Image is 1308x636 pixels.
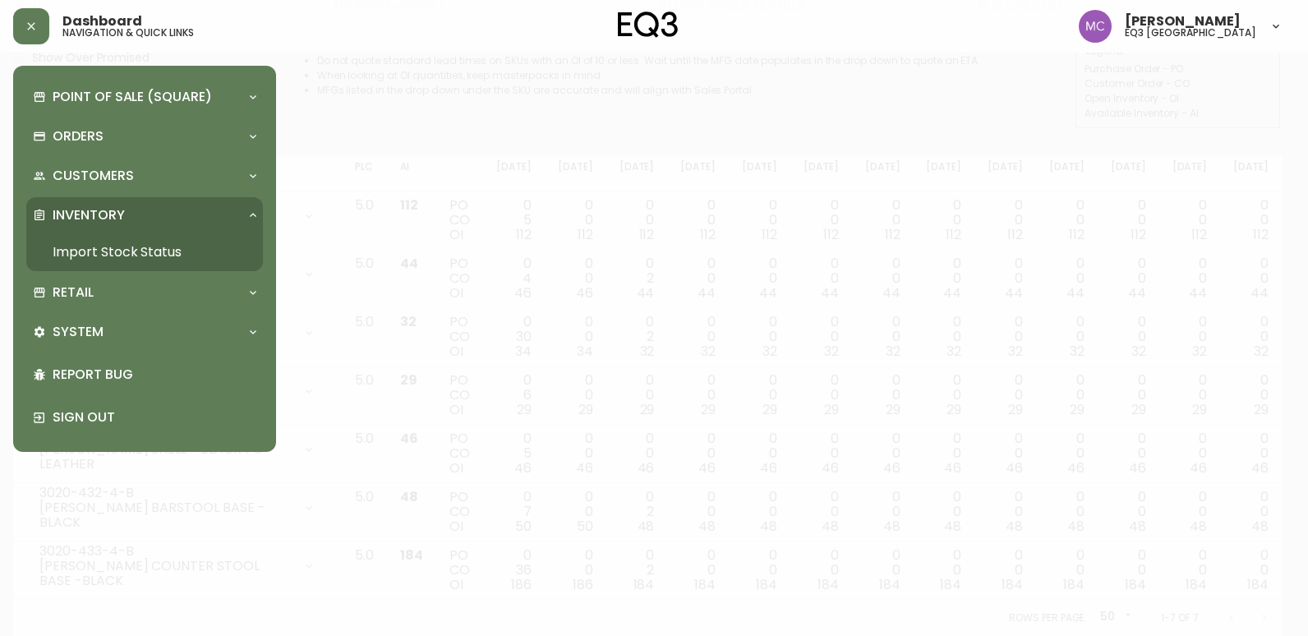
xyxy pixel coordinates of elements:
[26,353,263,396] div: Report Bug
[26,118,263,154] div: Orders
[26,396,263,439] div: Sign Out
[26,158,263,194] div: Customers
[53,408,256,426] p: Sign Out
[26,274,263,311] div: Retail
[62,28,194,38] h5: navigation & quick links
[26,79,263,115] div: Point of Sale (Square)
[53,206,125,224] p: Inventory
[618,12,679,38] img: logo
[53,88,212,106] p: Point of Sale (Square)
[53,366,256,384] p: Report Bug
[26,314,263,350] div: System
[53,167,134,185] p: Customers
[1125,28,1256,38] h5: eq3 [GEOGRAPHIC_DATA]
[1079,10,1112,43] img: 6dbdb61c5655a9a555815750a11666cc
[53,283,94,302] p: Retail
[26,233,263,271] a: Import Stock Status
[53,323,104,341] p: System
[53,127,104,145] p: Orders
[26,197,263,233] div: Inventory
[62,15,142,28] span: Dashboard
[1125,15,1241,28] span: [PERSON_NAME]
